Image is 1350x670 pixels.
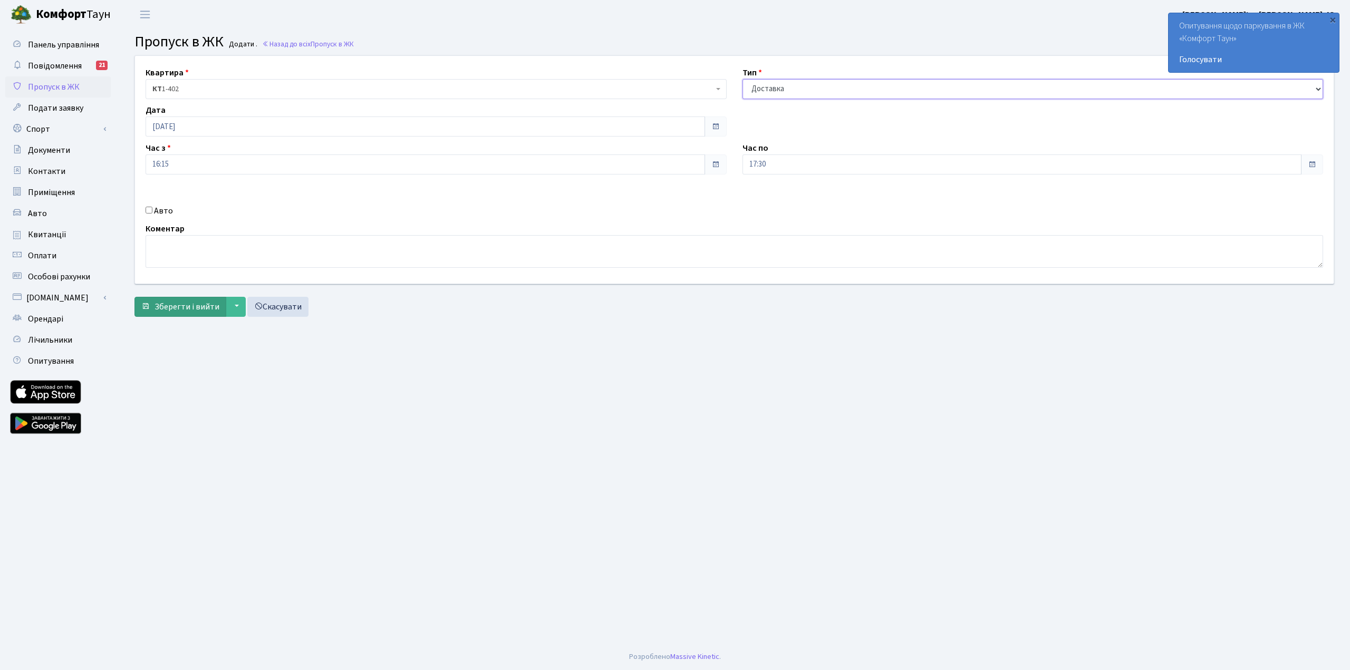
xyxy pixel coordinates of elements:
a: Панель управління [5,34,111,55]
button: Зберегти і вийти [134,297,226,317]
span: Таун [36,6,111,24]
div: Опитування щодо паркування в ЖК «Комфорт Таун» [1169,13,1339,72]
a: Особові рахунки [5,266,111,287]
a: Документи [5,140,111,161]
a: [PERSON_NAME]’єв [PERSON_NAME]. Ю. [1182,8,1337,21]
a: Оплати [5,245,111,266]
button: Переключити навігацію [132,6,158,23]
a: Спорт [5,119,111,140]
span: Повідомлення [28,60,82,72]
span: Оплати [28,250,56,261]
a: Лічильники [5,329,111,351]
label: Дата [146,104,166,116]
span: Документи [28,144,70,156]
a: Контакти [5,161,111,182]
span: Контакти [28,166,65,177]
span: Орендарі [28,313,63,325]
div: Розроблено . [629,651,721,663]
a: Приміщення [5,182,111,203]
b: Комфорт [36,6,86,23]
span: <b>КТ</b>&nbsp;&nbsp;&nbsp;&nbsp;1-402 [152,84,713,94]
span: Опитування [28,355,74,367]
span: <b>КТ</b>&nbsp;&nbsp;&nbsp;&nbsp;1-402 [146,79,727,99]
span: Лічильники [28,334,72,346]
a: Орендарі [5,308,111,329]
a: Повідомлення21 [5,55,111,76]
span: Зберегти і вийти [155,301,219,313]
span: Подати заявку [28,102,83,114]
div: × [1327,14,1338,25]
a: Авто [5,203,111,224]
b: КТ [152,84,162,94]
span: Квитанції [28,229,66,240]
label: Коментар [146,222,185,235]
span: Авто [28,208,47,219]
a: Голосувати [1179,53,1328,66]
div: 21 [96,61,108,70]
span: Пропуск в ЖК [134,31,224,52]
span: Панель управління [28,39,99,51]
small: Додати . [227,40,257,49]
a: Пропуск в ЖК [5,76,111,98]
a: [DOMAIN_NAME] [5,287,111,308]
label: Тип [742,66,762,79]
a: Опитування [5,351,111,372]
a: Massive Kinetic [670,651,719,662]
a: Скасувати [247,297,308,317]
a: Подати заявку [5,98,111,119]
label: Час по [742,142,768,154]
label: Час з [146,142,171,154]
img: logo.png [11,4,32,25]
span: Приміщення [28,187,75,198]
span: Пропуск в ЖК [311,39,354,49]
label: Квартира [146,66,189,79]
label: Авто [154,205,173,217]
b: [PERSON_NAME]’єв [PERSON_NAME]. Ю. [1182,9,1337,21]
a: Назад до всіхПропуск в ЖК [262,39,354,49]
span: Пропуск в ЖК [28,81,80,93]
span: Особові рахунки [28,271,90,283]
a: Квитанції [5,224,111,245]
